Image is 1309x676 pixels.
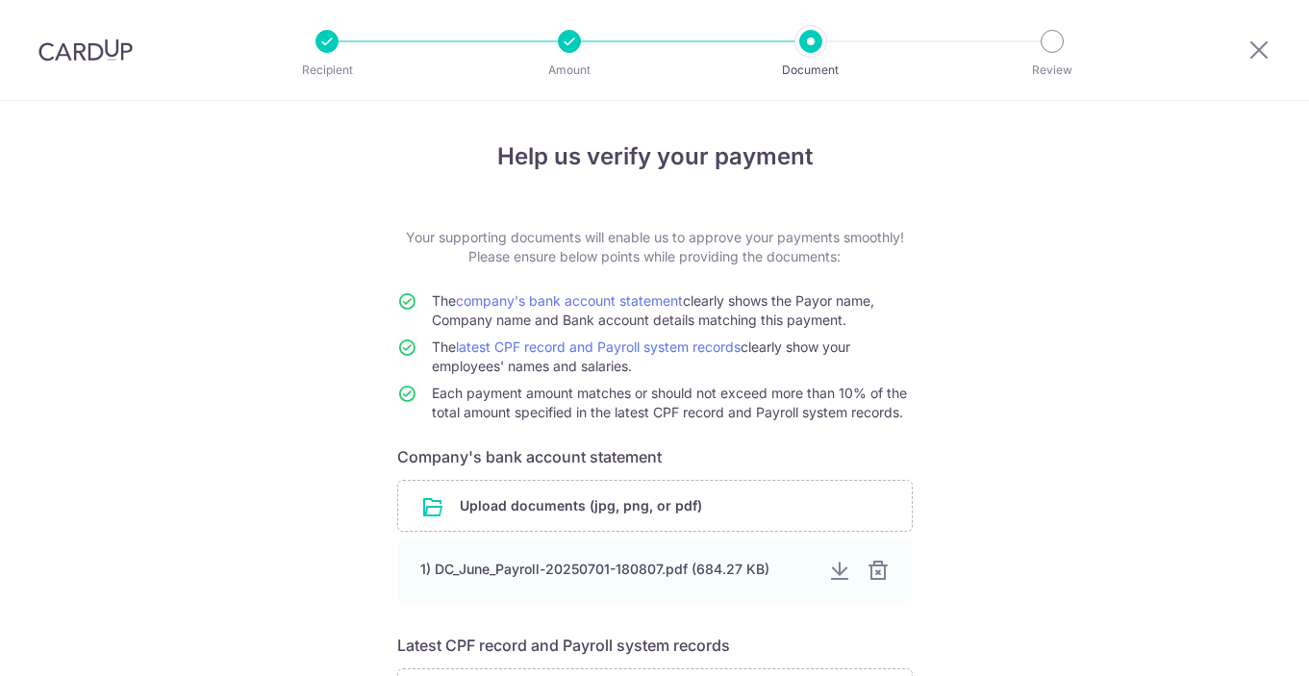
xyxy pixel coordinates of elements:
span: The clearly shows the Payor name, Company name and Bank account details matching this payment. [432,292,874,328]
p: Review [981,61,1123,80]
img: CardUp [38,38,133,62]
p: Your supporting documents will enable us to approve your payments smoothly! Please ensure below p... [397,228,913,266]
p: Amount [498,61,641,80]
a: company's bank account statement [456,292,683,309]
span: Each payment amount matches or should not exceed more than 10% of the total amount specified in t... [432,385,907,420]
div: Upload documents (jpg, png, or pdf) [397,480,913,532]
a: latest CPF record and Payroll system records [456,338,741,355]
p: Recipient [256,61,398,80]
span: The clearly show your employees' names and salaries. [432,338,850,374]
div: 1) DC_June_Payroll-20250701-180807.pdf (684.27 KB) [420,560,813,579]
p: Document [740,61,882,80]
h6: Latest CPF record and Payroll system records [397,634,913,657]
h4: Help us verify your payment [397,139,913,174]
h6: Company's bank account statement [397,445,913,468]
